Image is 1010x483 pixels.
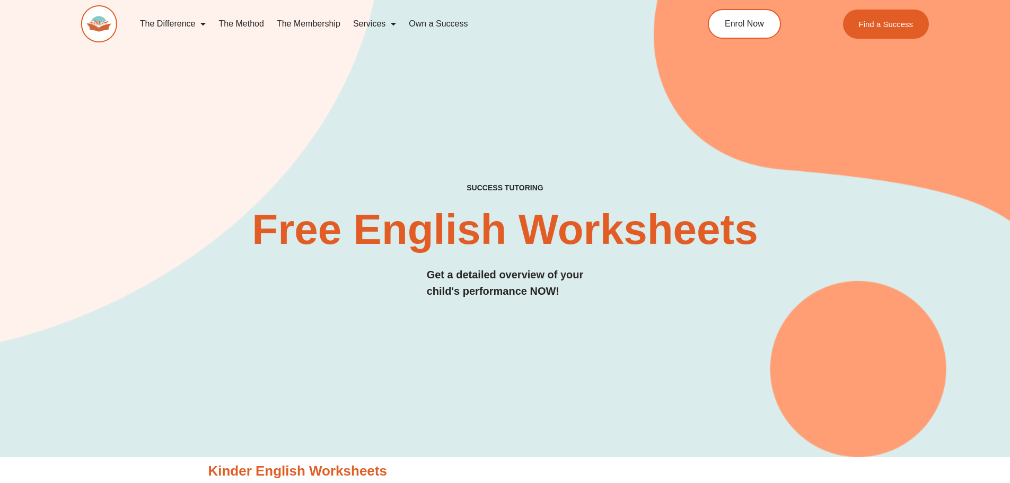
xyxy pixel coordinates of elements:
span: Enrol Now [725,20,764,28]
a: Find a Success [843,10,929,39]
a: The Method [212,12,270,36]
span: Find a Success [859,20,914,28]
a: Own a Success [402,12,474,36]
h4: SUCCESS TUTORING​ [380,183,631,192]
a: The Membership [270,12,347,36]
h3: Get a detailed overview of your child's performance NOW! [427,267,584,300]
a: Services [347,12,402,36]
nav: Menu [134,12,660,36]
a: The Difference [134,12,213,36]
h3: Kinder English Worksheets [208,462,802,480]
h2: Free English Worksheets​ [225,208,785,251]
a: Enrol Now [708,9,781,39]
